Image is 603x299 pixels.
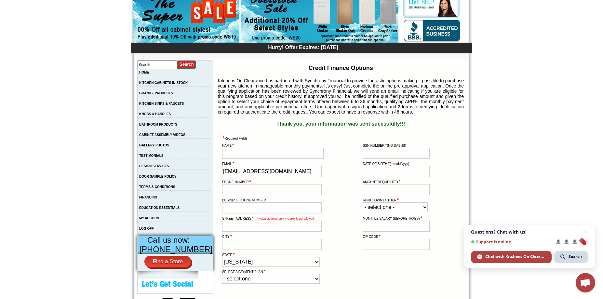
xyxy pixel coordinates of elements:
div: Kitchens On Clearance has partnered with Synchrony Financial to provide fantastic options making ... [218,78,464,115]
a: GALLERY PHOTOS [139,143,169,147]
h2: Credit Finance Options [215,65,467,72]
label: Physical address only. PO Box is not allowed [256,217,314,220]
a: Find a Store [144,256,192,267]
a: BATHROOM PRODUCTS [139,123,177,126]
a: KNOBS & HANDLES [139,112,171,116]
span: Search [569,254,582,260]
td: STREET ADDRESS [221,215,322,232]
a: DOOR SAMPLE POLICY [139,175,176,178]
a: KITCHEN SINKS & FAUCETS [139,102,184,105]
span: Chat with Kitchens On Clearance [471,251,552,263]
div: Hurry! Offer Expires: [DATE] [134,44,472,50]
td: SSN NUMBER (NO DASHS) [362,142,430,159]
td: DATE OF BIRTH (mm/dd/yyyy) [362,160,430,178]
td: PHONE NUMBER [221,178,322,196]
span: [PHONE_NUMBER] [140,245,213,254]
span: Questions? Chat with us! [471,229,588,235]
a: MY ACCOUNT [139,216,161,220]
td: CITY [221,233,322,251]
a: HOME [139,71,149,74]
a: CABINET ASSEMBLY VIDEOS [139,133,185,137]
a: FINANCING [139,196,157,199]
a: EDUCATION ESSENTIALS [139,206,180,210]
input: Submit [178,60,196,69]
td: RENT / OWN / OTHER [362,197,430,214]
a: KITCHEN CABINETS IN-STOCK [139,81,188,85]
a: TESTIMONIALS [139,154,163,157]
a: LOG OFF [139,227,154,230]
a: TERMS & CONDITIONS [139,185,175,189]
span: Chat with Kitchens On Clearance [485,254,545,260]
h1: Thank you, your information was sent sucessfully!!! [215,121,467,127]
td: STATE [221,251,322,267]
span: Search [554,251,588,263]
span: Call us now: [147,236,190,244]
td: MONTHLY SALARY (BEFORE TAXES) [362,215,430,232]
a: Open chat [576,273,595,292]
td: NAME [221,142,322,159]
a: DESIGN SERVICES [139,164,169,168]
td: EMAIL [221,160,322,178]
td: SELECT A PAYMENT PLAN [221,268,322,284]
td: BUSINESS PHONE NUMBER [221,197,322,214]
span: Support is online [471,239,552,244]
td: AMOUNT REQUESTED [362,178,430,196]
a: GRANITE PRODUCTS [139,91,173,95]
td: ZIP CODE [362,233,430,251]
td: Required Fields [221,135,460,141]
